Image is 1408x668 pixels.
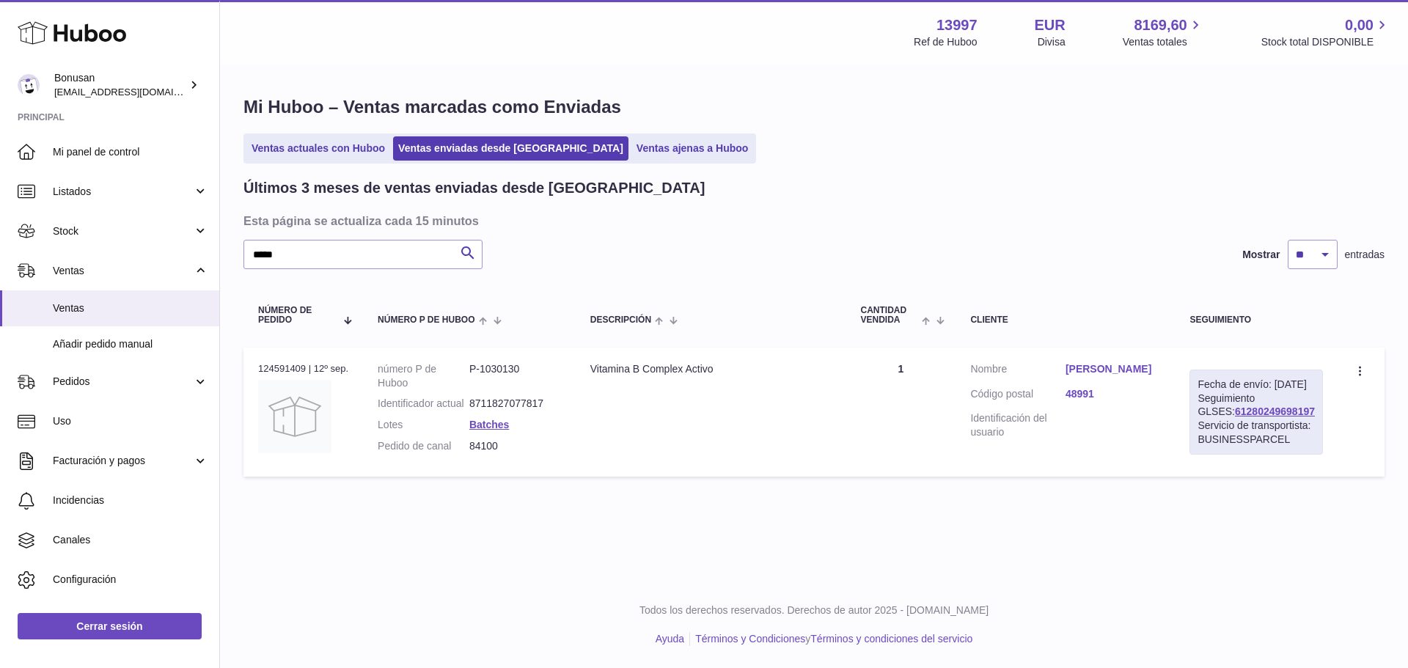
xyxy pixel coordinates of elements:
a: Ayuda [656,633,684,645]
span: Ventas [53,301,208,315]
a: Cerrar sesión [18,613,202,639]
h1: Mi Huboo – Ventas marcadas como Enviadas [243,95,1385,119]
div: Seguimiento [1189,315,1323,325]
span: Uso [53,414,208,428]
dt: Identificación del usuario [970,411,1066,439]
span: Facturación y pagos [53,454,193,468]
span: Mi panel de control [53,145,208,159]
dd: P-1030130 [469,362,561,390]
li: y [690,632,972,646]
div: Divisa [1038,35,1066,49]
span: Cantidad vendida [860,306,918,325]
a: Batches [469,419,509,430]
span: Listados [53,185,193,199]
span: Ventas [53,264,193,278]
a: 61280249698197 [1235,405,1315,417]
a: 48991 [1066,387,1161,401]
div: Bonusan [54,71,186,99]
a: Ventas actuales con Huboo [246,136,390,161]
div: Servicio de transportista: BUSINESSPARCEL [1198,419,1315,447]
dt: Identificador actual [378,397,469,411]
span: 8169,60 [1134,15,1187,35]
span: Configuración [53,573,208,587]
div: Ref de Huboo [914,35,977,49]
dt: Lotes [378,418,469,432]
dt: Código postal [970,387,1066,405]
span: número P de Huboo [378,315,474,325]
td: 1 [846,348,956,477]
img: info@bonusan.es [18,74,40,96]
span: 0,00 [1345,15,1374,35]
span: Descripción [590,315,651,325]
span: entradas [1345,248,1385,262]
a: [PERSON_NAME] [1066,362,1161,376]
div: 124591409 | 12º sep. [258,362,348,375]
a: 0,00 Stock total DISPONIBLE [1261,15,1390,49]
strong: 13997 [936,15,978,35]
span: Pedidos [53,375,193,389]
p: Todos los derechos reservados. Derechos de autor 2025 - [DOMAIN_NAME] [232,603,1396,617]
dt: número P de Huboo [378,362,469,390]
h2: Últimos 3 meses de ventas enviadas desde [GEOGRAPHIC_DATA] [243,178,705,198]
span: Stock [53,224,193,238]
label: Mostrar [1242,248,1280,262]
span: Añadir pedido manual [53,337,208,351]
div: Seguimiento GLSES: [1189,370,1323,455]
a: 8169,60 Ventas totales [1123,15,1204,49]
h3: Esta página se actualiza cada 15 minutos [243,213,1381,229]
a: Ventas ajenas a Huboo [631,136,754,161]
a: Términos y condiciones del servicio [810,633,972,645]
dt: Pedido de canal [378,439,469,453]
span: [EMAIL_ADDRESS][DOMAIN_NAME] [54,86,216,98]
img: no-photo.jpg [258,380,331,453]
div: Vitamina B Complex Activo [590,362,832,376]
span: Stock total DISPONIBLE [1261,35,1390,49]
span: Número de pedido [258,306,336,325]
div: Fecha de envío: [DATE] [1198,378,1315,392]
span: Incidencias [53,493,208,507]
span: Ventas totales [1123,35,1204,49]
div: Cliente [970,315,1160,325]
dd: 84100 [469,439,561,453]
span: Canales [53,533,208,547]
a: Ventas enviadas desde [GEOGRAPHIC_DATA] [393,136,628,161]
strong: EUR [1035,15,1066,35]
a: Términos y Condiciones [695,633,805,645]
dt: Nombre [970,362,1066,380]
dd: 8711827077817 [469,397,561,411]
